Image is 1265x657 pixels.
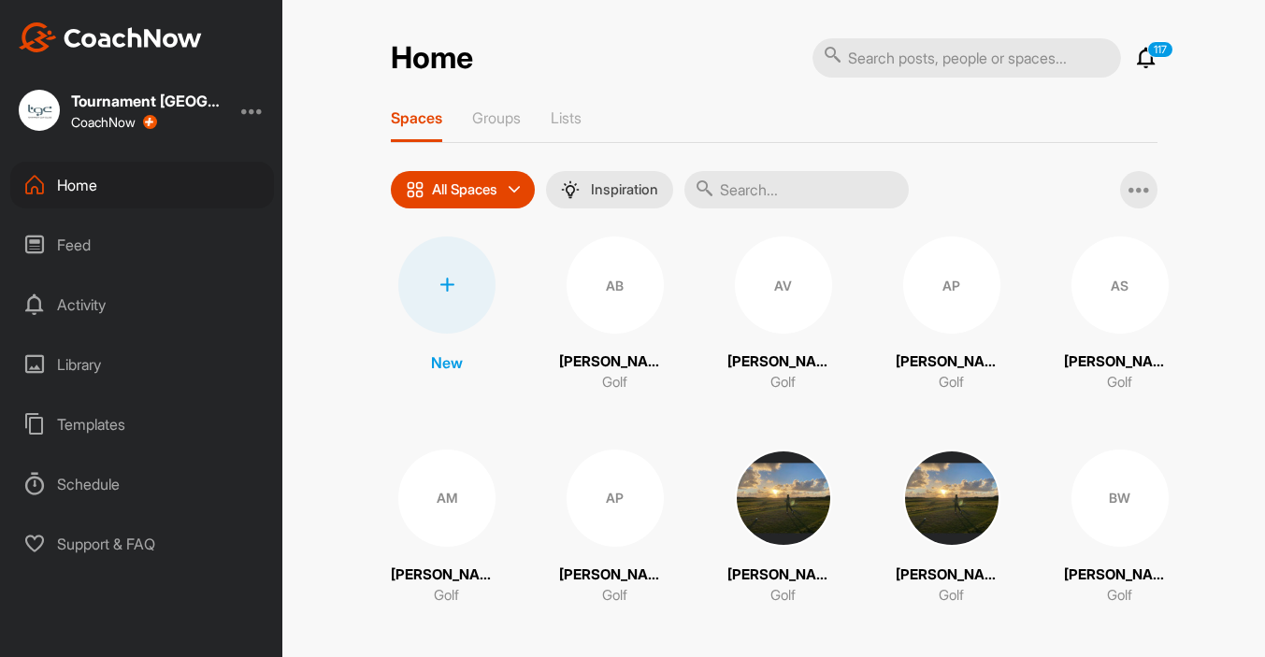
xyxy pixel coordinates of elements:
[71,115,157,130] div: CoachNow
[10,341,274,388] div: Library
[770,372,796,393] p: Golf
[561,180,580,199] img: menuIcon
[472,108,521,127] p: Groups
[10,162,274,208] div: Home
[896,450,1008,607] a: [PERSON_NAME]Golf
[567,236,664,334] div: AB
[939,585,964,607] p: Golf
[1071,450,1169,547] div: BW
[1107,372,1132,393] p: Golf
[812,38,1121,78] input: Search posts, people or spaces...
[559,450,671,607] a: AP[PERSON_NAME]Golf
[1064,450,1176,607] a: BW[PERSON_NAME]Golf
[10,521,274,567] div: Support & FAQ
[684,171,909,208] input: Search...
[391,40,473,77] h2: Home
[10,461,274,507] div: Schedule
[896,564,1008,586] p: [PERSON_NAME]
[10,221,274,268] div: Feed
[391,450,503,607] a: AM[PERSON_NAME]Golf
[896,236,1008,393] a: AP[PERSON_NAME]Golf
[434,585,459,607] p: Golf
[559,564,671,586] p: [PERSON_NAME]
[432,182,497,197] p: All Spaces
[10,401,274,448] div: Templates
[896,351,1008,373] p: [PERSON_NAME]
[1107,585,1132,607] p: Golf
[727,450,840,607] a: [PERSON_NAME]Golf
[391,108,442,127] p: Spaces
[559,351,671,373] p: [PERSON_NAME]
[1064,236,1176,393] a: AS[PERSON_NAME]Golf
[602,585,627,607] p: Golf
[551,108,582,127] p: Lists
[903,450,1000,547] img: square_a8b392417c9f858e39c41cbc0c7e1e00.jpg
[1064,564,1176,586] p: [PERSON_NAME]
[1071,236,1169,334] div: AS
[398,450,496,547] div: AM
[770,585,796,607] p: Golf
[559,236,671,393] a: AB[PERSON_NAME]Golf
[602,372,627,393] p: Golf
[567,450,664,547] div: AP
[727,564,840,586] p: [PERSON_NAME]
[1064,351,1176,373] p: [PERSON_NAME]
[10,281,274,328] div: Activity
[939,372,964,393] p: Golf
[391,564,503,586] p: [PERSON_NAME]
[727,351,840,373] p: [PERSON_NAME]
[903,236,1000,334] div: AP
[406,180,424,199] img: icon
[735,450,832,547] img: square_a8b392417c9f858e39c41cbc0c7e1e00.jpg
[735,236,832,334] div: AV
[19,22,202,52] img: CoachNow
[1147,41,1173,58] p: 117
[591,182,658,197] p: Inspiration
[431,351,463,374] p: New
[727,236,840,393] a: AV[PERSON_NAME]Golf
[19,90,60,131] img: square_fed4a4a0845e2d6be10b376e704b0c28.jpg
[71,93,221,108] div: Tournament [GEOGRAPHIC_DATA]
